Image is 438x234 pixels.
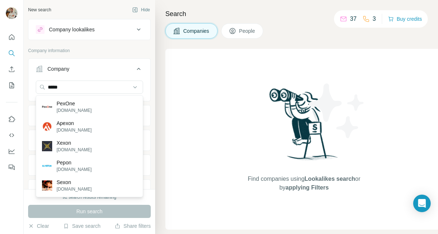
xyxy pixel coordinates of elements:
button: Use Surfe API [6,129,18,142]
p: Xexon [57,139,92,147]
p: [DOMAIN_NAME] [57,147,92,153]
img: Pepon [42,161,52,171]
button: Save search [63,222,100,230]
div: Company [47,65,69,73]
img: Surfe Illustration - Stars [304,78,370,144]
div: New search [28,7,51,13]
button: Employees (size) [28,181,150,199]
img: Apexon [42,121,52,132]
p: 3 [373,15,376,23]
button: HQ location [28,132,150,149]
span: Find companies using or by [246,175,362,192]
button: Company lookalikes [28,21,150,38]
p: Sexon [57,179,92,186]
p: Pepon [57,159,92,166]
p: Apexon [57,120,92,127]
button: Annual revenue ($) [28,156,150,174]
button: Clear [28,222,49,230]
div: Open Intercom Messenger [413,195,431,212]
img: Surfe Illustration - Woman searching with binoculars [266,86,342,168]
div: Company lookalikes [49,26,95,33]
button: Share filters [115,222,151,230]
p: Company information [28,47,151,54]
span: Lookalikes search [304,176,355,182]
img: Sexon [42,180,52,191]
button: My lists [6,79,18,92]
p: [DOMAIN_NAME] [57,186,92,192]
img: Avatar [6,7,18,19]
button: Company [28,60,150,81]
button: Feedback [6,161,18,174]
p: [DOMAIN_NAME] [57,166,92,173]
img: PexOne [42,102,52,112]
p: [DOMAIN_NAME] [57,107,92,114]
button: Hide [127,4,155,15]
button: Quick start [6,31,18,44]
button: Dashboard [6,145,18,158]
button: Industry [28,107,150,124]
div: 92 search results remaining [62,194,116,200]
p: [DOMAIN_NAME] [57,127,92,133]
span: Companies [183,27,210,35]
span: People [239,27,256,35]
h4: Search [165,9,429,19]
button: Buy credits [388,14,422,24]
p: 37 [350,15,357,23]
button: Search [6,47,18,60]
p: PexOne [57,100,92,107]
span: applying Filters [285,184,328,191]
button: Enrich CSV [6,63,18,76]
img: Xexon [42,141,52,151]
button: Use Surfe on LinkedIn [6,113,18,126]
